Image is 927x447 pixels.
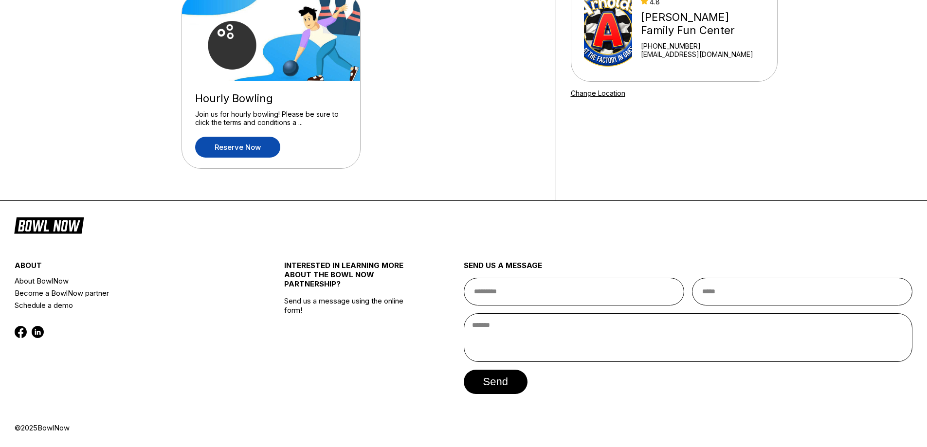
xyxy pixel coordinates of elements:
a: About BowlNow [15,275,239,287]
div: about [15,261,239,275]
div: [PHONE_NUMBER] [641,42,764,50]
a: Become a BowlNow partner [15,287,239,299]
a: Schedule a demo [15,299,239,311]
div: INTERESTED IN LEARNING MORE ABOUT THE BOWL NOW PARTNERSHIP? [284,261,419,296]
div: [PERSON_NAME] Family Fun Center [641,11,764,37]
button: send [464,370,527,394]
div: © 2025 BowlNow [15,423,912,432]
a: Reserve now [195,137,280,158]
div: send us a message [464,261,913,278]
a: Change Location [571,89,625,97]
div: Hourly Bowling [195,92,347,105]
div: Join us for hourly bowling! Please be sure to click the terms and conditions a ... [195,110,347,127]
div: Send us a message using the online form! [284,239,419,423]
a: [EMAIL_ADDRESS][DOMAIN_NAME] [641,50,764,58]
